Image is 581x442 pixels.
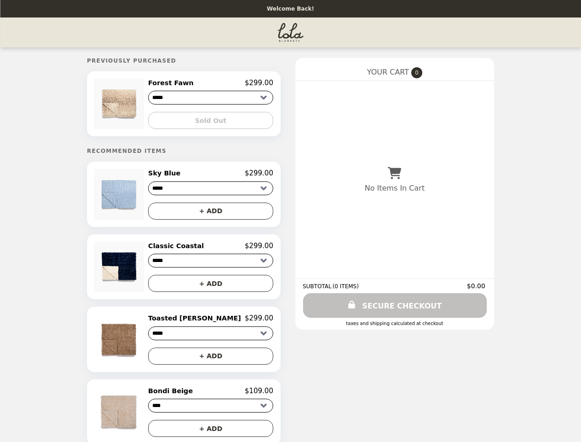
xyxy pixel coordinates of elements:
h2: Bondi Beige [148,387,196,395]
span: $0.00 [467,282,487,290]
h2: Classic Coastal [148,242,207,250]
button: + ADD [148,420,273,437]
p: No Items In Cart [365,184,425,192]
h2: Toasted [PERSON_NAME] [148,314,245,322]
select: Select a product variant [148,181,273,195]
img: Bondi Beige [94,387,146,437]
p: $109.00 [245,387,273,395]
span: SUBTOTAL [303,283,333,290]
p: $299.00 [245,79,273,87]
span: 0 [411,67,422,78]
span: YOUR CART [367,68,409,76]
p: $299.00 [245,242,273,250]
span: ( 0 ITEMS ) [333,283,359,290]
select: Select a product variant [148,254,273,268]
p: Welcome Back! [267,6,314,12]
img: Classic Coastal [94,242,146,292]
img: Brand Logo [277,23,304,42]
button: + ADD [148,348,273,365]
div: Taxes and Shipping calculated at checkout [303,321,487,326]
button: + ADD [148,275,273,292]
h5: Previously Purchased [87,58,281,64]
h2: Sky Blue [148,169,184,177]
h2: Forest Fawn [148,79,197,87]
p: $299.00 [245,314,273,322]
select: Select a product variant [148,91,273,105]
select: Select a product variant [148,399,273,413]
p: $299.00 [245,169,273,177]
img: Toasted Almond [94,314,146,364]
h5: Recommended Items [87,148,281,154]
button: + ADD [148,203,273,220]
select: Select a product variant [148,326,273,340]
img: Sky Blue [94,169,146,219]
img: Forest Fawn [94,79,146,129]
